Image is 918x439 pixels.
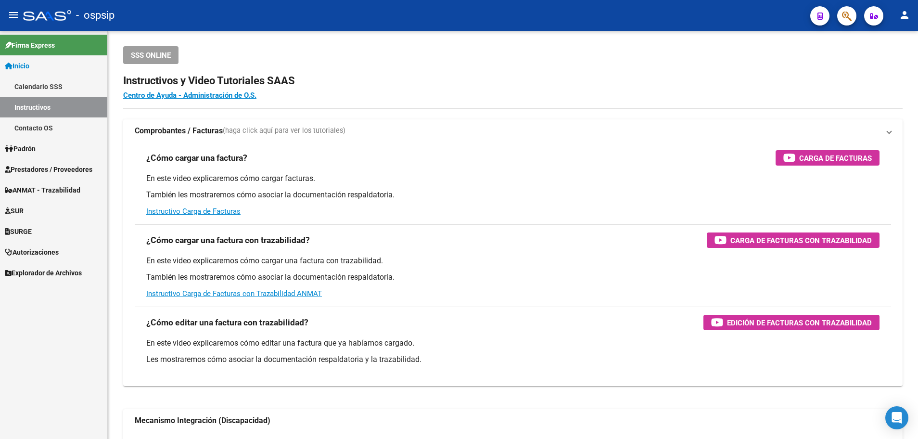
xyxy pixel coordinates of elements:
[707,232,880,248] button: Carga de Facturas con Trazabilidad
[703,315,880,330] button: Edición de Facturas con Trazabilidad
[146,151,247,165] h3: ¿Cómo cargar una factura?
[776,150,880,166] button: Carga de Facturas
[730,234,872,246] span: Carga de Facturas con Trazabilidad
[135,126,223,136] strong: Comprobantes / Facturas
[146,289,322,298] a: Instructivo Carga de Facturas con Trazabilidad ANMAT
[123,46,178,64] button: SSS ONLINE
[146,173,880,184] p: En este video explicaremos cómo cargar facturas.
[146,316,308,329] h3: ¿Cómo editar una factura con trazabilidad?
[899,9,910,21] mat-icon: person
[5,164,92,175] span: Prestadores / Proveedores
[5,268,82,278] span: Explorador de Archivos
[146,272,880,283] p: También les mostraremos cómo asociar la documentación respaldatoria.
[8,9,19,21] mat-icon: menu
[123,119,903,142] mat-expansion-panel-header: Comprobantes / Facturas(haga click aquí para ver los tutoriales)
[123,72,903,90] h2: Instructivos y Video Tutoriales SAAS
[146,190,880,200] p: También les mostraremos cómo asociar la documentación respaldatoria.
[223,126,345,136] span: (haga click aquí para ver los tutoriales)
[123,142,903,386] div: Comprobantes / Facturas(haga click aquí para ver los tutoriales)
[123,91,256,100] a: Centro de Ayuda - Administración de O.S.
[131,51,171,60] span: SSS ONLINE
[5,226,32,237] span: SURGE
[5,185,80,195] span: ANMAT - Trazabilidad
[135,415,270,426] strong: Mecanismo Integración (Discapacidad)
[146,338,880,349] p: En este video explicaremos cómo editar una factura que ya habíamos cargado.
[727,317,872,329] span: Edición de Facturas con Trazabilidad
[885,406,908,429] div: Open Intercom Messenger
[146,233,310,247] h3: ¿Cómo cargar una factura con trazabilidad?
[146,354,880,365] p: Les mostraremos cómo asociar la documentación respaldatoria y la trazabilidad.
[76,5,115,26] span: - ospsip
[123,409,903,432] mat-expansion-panel-header: Mecanismo Integración (Discapacidad)
[146,256,880,266] p: En este video explicaremos cómo cargar una factura con trazabilidad.
[5,61,29,71] span: Inicio
[5,206,24,216] span: SUR
[146,207,241,216] a: Instructivo Carga de Facturas
[799,152,872,164] span: Carga de Facturas
[5,40,55,51] span: Firma Express
[5,143,36,154] span: Padrón
[5,247,59,258] span: Autorizaciones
